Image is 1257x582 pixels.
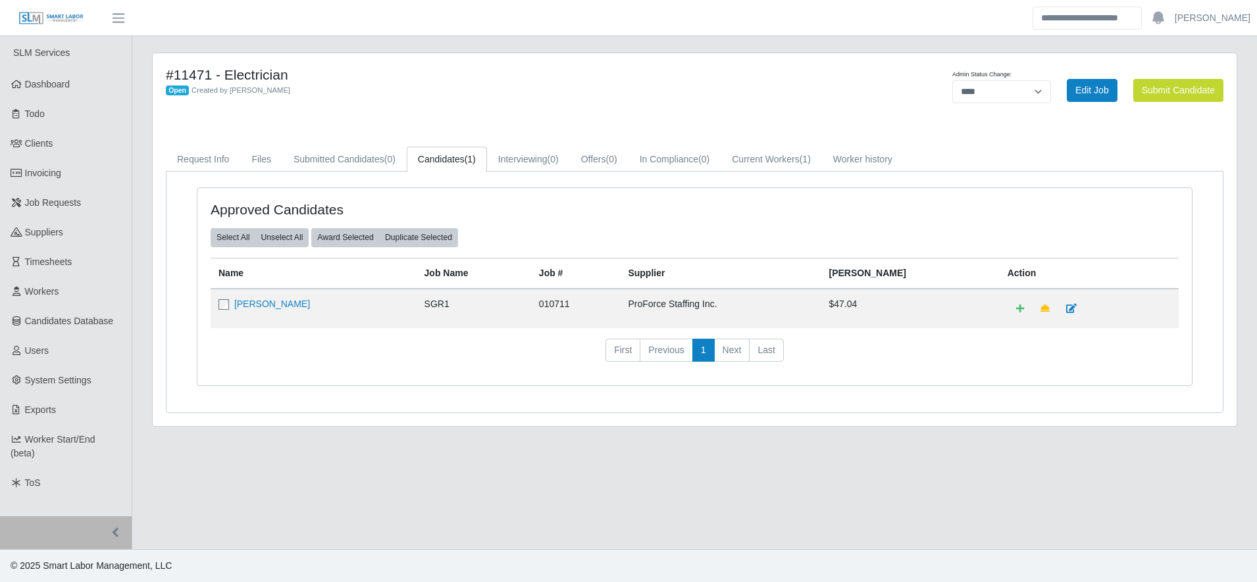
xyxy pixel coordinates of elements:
[379,228,458,247] button: Duplicate Selected
[25,404,56,415] span: Exports
[407,147,487,172] a: Candidates
[698,154,709,164] span: (0)
[25,168,61,178] span: Invoicing
[25,375,91,385] span: System Settings
[211,228,255,247] button: Select All
[25,138,53,149] span: Clients
[628,147,721,172] a: In Compliance
[1008,297,1033,320] a: Add Default Cost Code
[18,11,84,26] img: SLM Logo
[570,147,628,172] a: Offers
[548,154,559,164] span: (0)
[417,258,531,289] th: Job Name
[822,147,904,172] a: Worker history
[721,147,822,172] a: Current Workers
[952,70,1012,80] label: Admin Status Change:
[211,339,1179,373] nav: pagination
[487,147,570,172] a: Interviewing
[166,147,240,172] a: Request Info
[282,147,407,172] a: Submitted Candidates
[11,560,172,571] span: © 2025 Smart Labor Management, LLC
[25,477,41,488] span: ToS
[620,289,821,328] td: ProForce Staffing Inc.
[1175,11,1250,25] a: [PERSON_NAME]
[25,79,70,89] span: Dashboard
[240,147,282,172] a: Files
[620,258,821,289] th: Supplier
[1067,79,1117,102] a: Edit Job
[211,258,417,289] th: Name
[800,154,811,164] span: (1)
[821,258,1000,289] th: [PERSON_NAME]
[166,85,189,96] span: Open
[311,228,380,247] button: Award Selected
[311,228,458,247] div: bulk actions
[25,109,45,119] span: Todo
[192,86,290,94] span: Created by [PERSON_NAME]
[25,256,72,267] span: Timesheets
[821,289,1000,328] td: $47.04
[25,345,49,356] span: Users
[1032,297,1058,320] a: Make Team Lead
[1000,258,1179,289] th: Action
[211,201,602,218] h4: Approved Candidates
[25,197,82,208] span: Job Requests
[13,47,70,58] span: SLM Services
[211,228,309,247] div: bulk actions
[692,339,715,362] a: 1
[234,299,310,309] a: [PERSON_NAME]
[465,154,476,164] span: (1)
[531,258,621,289] th: Job #
[11,434,95,458] span: Worker Start/End (beta)
[255,228,309,247] button: Unselect All
[417,289,531,328] td: SGR1
[25,316,114,326] span: Candidates Database
[384,154,396,164] span: (0)
[25,227,63,237] span: Suppliers
[531,289,621,328] td: 010711
[1033,7,1142,30] input: Search
[1133,79,1223,102] button: Submit Candidate
[166,66,775,83] h4: #11471 - Electrician
[25,286,59,297] span: Workers
[606,154,617,164] span: (0)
